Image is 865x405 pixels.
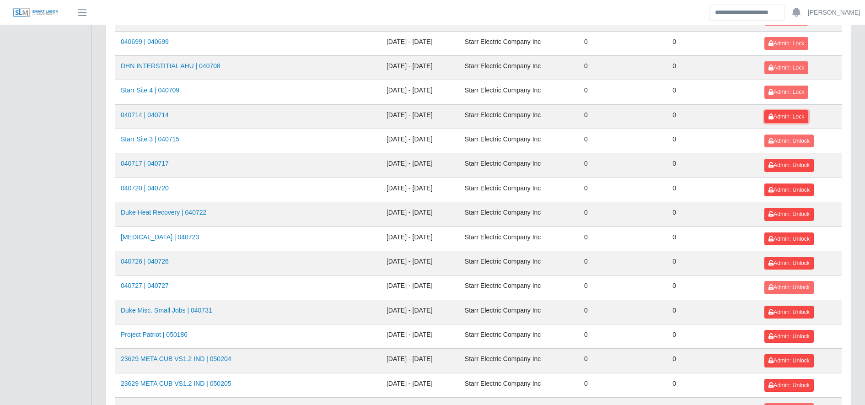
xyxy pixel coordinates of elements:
[459,373,579,397] td: Starr Electric Company Inc
[579,55,667,80] td: 0
[579,349,667,373] td: 0
[121,86,179,94] a: Starr Site 4 | 040709
[121,62,220,70] a: DHN INTERSTITIAL AHU | 040708
[764,257,814,270] button: Admin: Unlock
[459,104,579,129] td: Starr Electric Company Inc
[768,138,810,144] span: Admin: Unlock
[768,211,810,217] span: Admin: Unlock
[667,373,759,397] td: 0
[121,184,169,192] a: 040720 | 040720
[381,227,459,251] td: [DATE] - [DATE]
[579,104,667,129] td: 0
[121,258,169,265] a: 040726 | 040726
[459,300,579,324] td: Starr Electric Company Inc
[579,153,667,178] td: 0
[579,31,667,55] td: 0
[764,61,808,74] button: Admin: Lock
[381,202,459,227] td: [DATE] - [DATE]
[579,80,667,104] td: 0
[121,331,188,338] a: Project Patriot | 050186
[808,8,860,17] a: [PERSON_NAME]
[667,153,759,178] td: 0
[768,113,804,120] span: Admin: Lock
[764,86,808,98] button: Admin: Lock
[381,349,459,373] td: [DATE] - [DATE]
[764,135,814,147] button: Admin: Unlock
[667,178,759,202] td: 0
[381,300,459,324] td: [DATE] - [DATE]
[768,333,810,340] span: Admin: Unlock
[768,89,804,95] span: Admin: Lock
[381,55,459,80] td: [DATE] - [DATE]
[764,110,808,123] button: Admin: Lock
[381,153,459,178] td: [DATE] - [DATE]
[381,31,459,55] td: [DATE] - [DATE]
[579,324,667,349] td: 0
[579,373,667,397] td: 0
[459,251,579,275] td: Starr Electric Company Inc
[459,275,579,300] td: Starr Electric Company Inc
[768,162,810,168] span: Admin: Unlock
[768,284,810,291] span: Admin: Unlock
[579,129,667,153] td: 0
[579,227,667,251] td: 0
[381,275,459,300] td: [DATE] - [DATE]
[381,178,459,202] td: [DATE] - [DATE]
[459,55,579,80] td: Starr Electric Company Inc
[579,300,667,324] td: 0
[121,380,231,387] a: 23629 META CUB VS1.2 IND | 050205
[459,153,579,178] td: Starr Electric Company Inc
[121,160,169,167] a: 040717 | 040717
[764,330,814,343] button: Admin: Unlock
[667,251,759,275] td: 0
[768,309,810,315] span: Admin: Unlock
[459,324,579,349] td: Starr Electric Company Inc
[709,5,785,21] input: Search
[459,129,579,153] td: Starr Electric Company Inc
[121,111,169,119] a: 040714 | 040714
[459,31,579,55] td: Starr Electric Company Inc
[667,129,759,153] td: 0
[459,349,579,373] td: Starr Electric Company Inc
[121,38,169,45] a: 040699 | 040699
[667,31,759,55] td: 0
[459,202,579,227] td: Starr Electric Company Inc
[667,300,759,324] td: 0
[764,159,814,172] button: Admin: Unlock
[121,282,169,289] a: 040727 | 040727
[768,65,804,71] span: Admin: Lock
[768,236,810,242] span: Admin: Unlock
[667,104,759,129] td: 0
[764,354,814,367] button: Admin: Unlock
[667,324,759,349] td: 0
[459,80,579,104] td: Starr Electric Company Inc
[764,37,808,50] button: Admin: Lock
[121,233,199,241] a: [MEDICAL_DATA] | 040723
[579,275,667,300] td: 0
[764,281,814,294] button: Admin: Unlock
[667,55,759,80] td: 0
[121,209,206,216] a: Duke Heat Recovery | 040722
[764,184,814,196] button: Admin: Unlock
[381,324,459,349] td: [DATE] - [DATE]
[121,307,212,314] a: Duke Misc. Small Jobs | 040731
[381,80,459,104] td: [DATE] - [DATE]
[764,232,814,245] button: Admin: Unlock
[579,251,667,275] td: 0
[667,349,759,373] td: 0
[764,379,814,392] button: Admin: Unlock
[667,227,759,251] td: 0
[13,8,59,18] img: SLM Logo
[768,382,810,389] span: Admin: Unlock
[121,355,231,362] a: 23629 META CUB VS1.2 IND | 050204
[768,260,810,266] span: Admin: Unlock
[667,275,759,300] td: 0
[121,135,179,143] a: Starr Site 3 | 040715
[768,187,810,193] span: Admin: Unlock
[381,373,459,397] td: [DATE] - [DATE]
[579,178,667,202] td: 0
[764,306,814,319] button: Admin: Unlock
[768,40,804,47] span: Admin: Lock
[667,202,759,227] td: 0
[667,80,759,104] td: 0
